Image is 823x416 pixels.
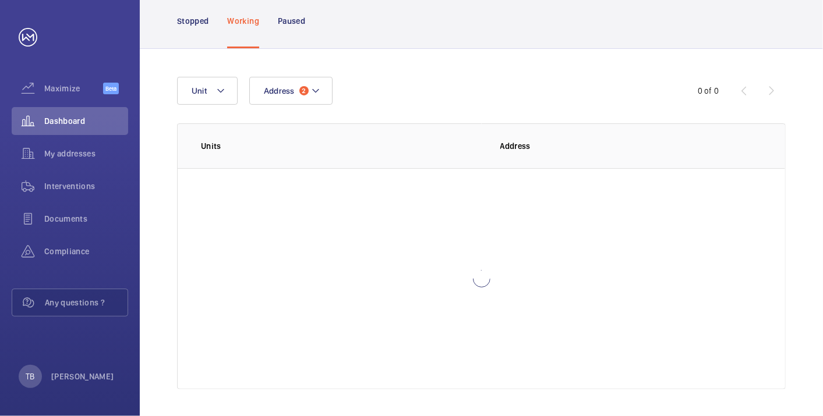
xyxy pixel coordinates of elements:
span: Beta [103,83,119,94]
p: Paused [278,15,305,27]
div: 0 of 0 [698,85,719,97]
span: Compliance [44,246,128,257]
p: Units [201,140,482,152]
span: Interventions [44,180,128,192]
p: [PERSON_NAME] [51,371,114,382]
span: Unit [192,86,207,95]
p: Working [227,15,259,27]
button: Unit [177,77,238,105]
p: TB [26,371,34,382]
p: Stopped [177,15,209,27]
p: Address [500,140,762,152]
button: Address2 [249,77,333,105]
span: My addresses [44,148,128,159]
span: Documents [44,213,128,225]
span: Maximize [44,83,103,94]
span: Address [264,86,295,95]
span: 2 [299,86,309,95]
span: Any questions ? [45,297,128,308]
span: Dashboard [44,115,128,127]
